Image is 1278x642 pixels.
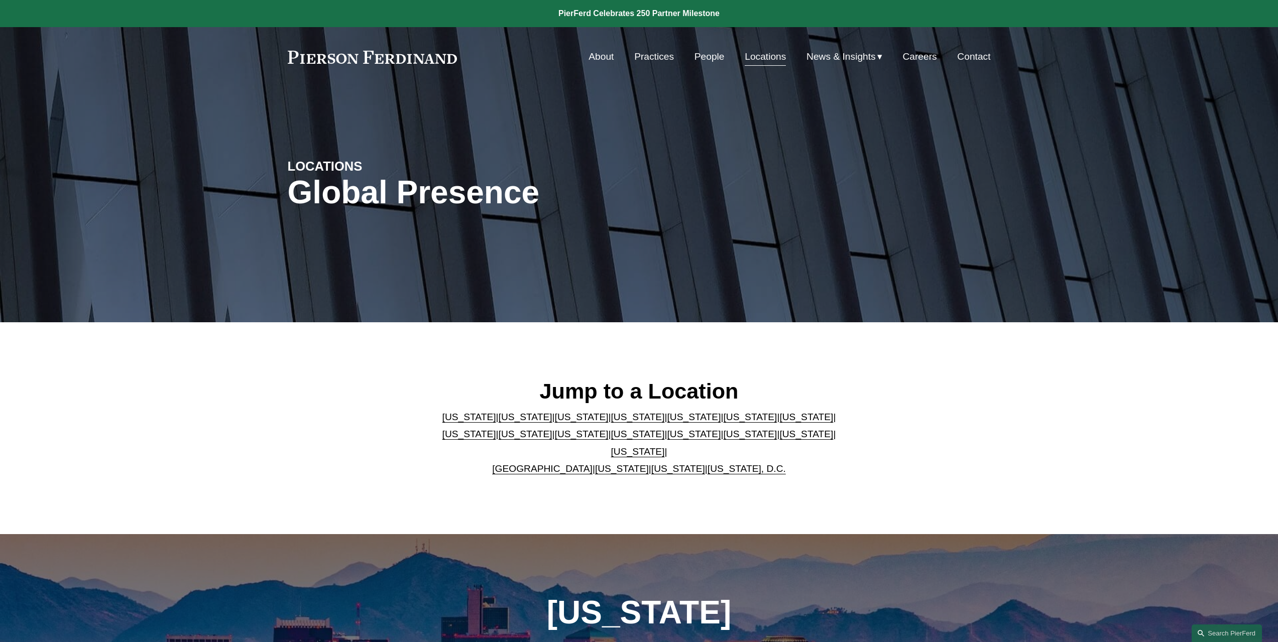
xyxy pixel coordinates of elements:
a: [US_STATE] [499,412,552,422]
a: Contact [957,47,990,66]
a: [US_STATE] [723,412,777,422]
a: Careers [902,47,937,66]
a: Locations [745,47,786,66]
a: [US_STATE] [442,412,496,422]
a: [US_STATE] [723,429,777,439]
span: News & Insights [806,48,876,66]
h4: LOCATIONS [288,158,463,174]
a: [US_STATE] [611,412,665,422]
h1: Global Presence [288,174,756,211]
a: Practices [634,47,674,66]
a: folder dropdown [806,47,882,66]
a: [US_STATE], D.C. [708,463,786,474]
a: [US_STATE] [611,429,665,439]
a: [US_STATE] [499,429,552,439]
a: [US_STATE] [442,429,496,439]
a: [US_STATE] [595,463,649,474]
a: [US_STATE] [779,429,833,439]
a: [US_STATE] [667,429,721,439]
a: Search this site [1192,624,1262,642]
a: About [589,47,614,66]
h1: [US_STATE] [493,594,785,631]
h2: Jump to a Location [434,378,844,404]
a: [US_STATE] [667,412,721,422]
a: [US_STATE] [555,429,609,439]
a: People [694,47,725,66]
a: [US_STATE] [611,446,665,457]
a: [US_STATE] [555,412,609,422]
a: [US_STATE] [651,463,705,474]
a: [US_STATE] [779,412,833,422]
a: [GEOGRAPHIC_DATA] [492,463,593,474]
p: | | | | | | | | | | | | | | | | | | [434,409,844,478]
